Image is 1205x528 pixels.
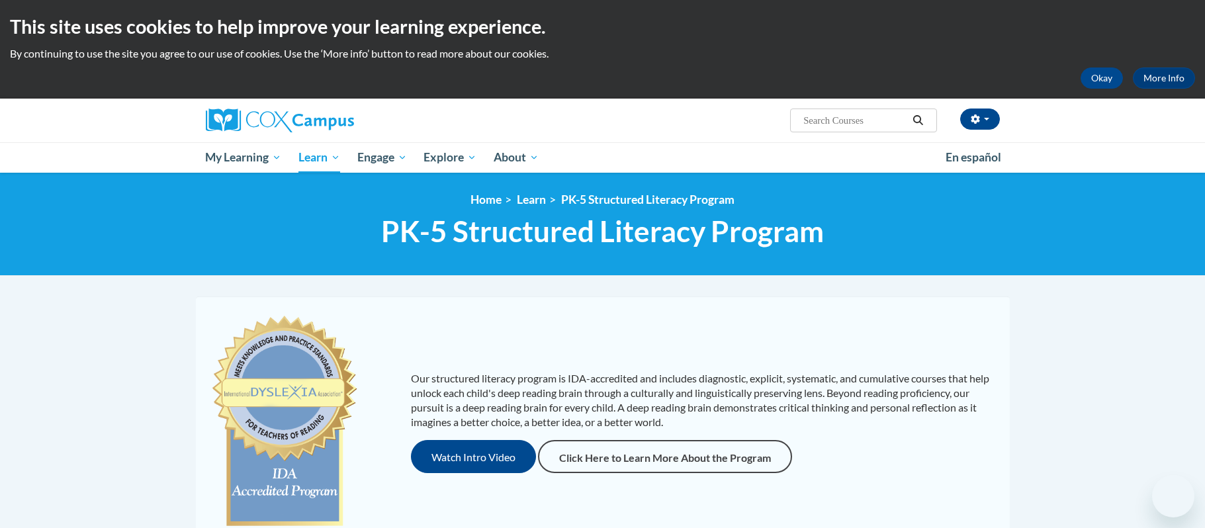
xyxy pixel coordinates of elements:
[960,109,1000,130] button: Account Settings
[424,150,476,165] span: Explore
[1152,475,1194,517] iframe: Button to launch messaging window
[561,193,735,206] a: PK-5 Structured Literacy Program
[946,150,1001,164] span: En español
[470,193,502,206] a: Home
[381,214,824,249] span: PK-5 Structured Literacy Program
[197,142,290,173] a: My Learning
[10,46,1195,61] p: By continuing to use the site you agree to our use of cookies. Use the ‘More info’ button to read...
[205,150,281,165] span: My Learning
[538,440,792,473] a: Click Here to Learn More About the Program
[290,142,349,173] a: Learn
[485,142,547,173] a: About
[298,150,340,165] span: Learn
[411,371,997,429] p: Our structured literacy program is IDA-accredited and includes diagnostic, explicit, systematic, ...
[186,142,1020,173] div: Main menu
[908,112,928,128] button: Search
[1081,67,1123,89] button: Okay
[206,109,457,132] a: Cox Campus
[357,150,407,165] span: Engage
[937,144,1010,171] a: En español
[206,109,354,132] img: Cox Campus
[415,142,485,173] a: Explore
[411,440,536,473] button: Watch Intro Video
[494,150,539,165] span: About
[802,112,908,128] input: Search Courses
[10,13,1195,40] h2: This site uses cookies to help improve your learning experience.
[1133,67,1195,89] a: More Info
[517,193,546,206] a: Learn
[349,142,416,173] a: Engage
